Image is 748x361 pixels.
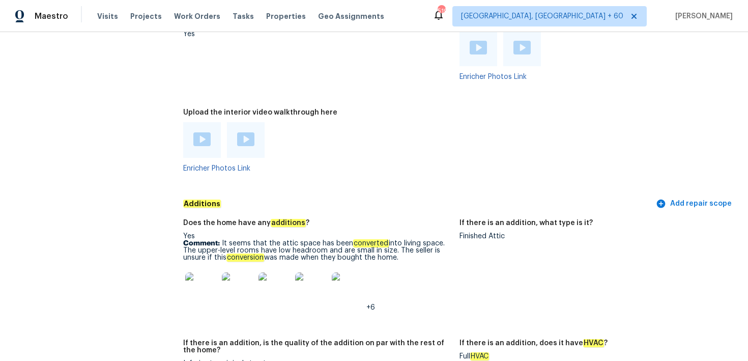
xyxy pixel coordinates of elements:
span: Tasks [233,13,254,20]
div: Finished Attic [459,233,728,240]
span: Maestro [35,11,68,21]
em: HVAC [470,352,489,360]
em: HVAC [583,339,604,347]
em: conversion [226,254,264,262]
span: Work Orders [174,11,220,21]
h5: Does the home have any ? [183,219,309,227]
button: Add repair scope [654,195,736,213]
span: Properties [266,11,306,21]
b: Comment: [183,240,220,247]
img: Play Video [513,41,531,54]
span: [PERSON_NAME] [671,11,733,21]
a: Play Video [193,132,211,148]
em: converted [353,239,389,247]
a: Enricher Photos Link [183,165,250,172]
span: Add repair scope [658,198,732,210]
span: Projects [130,11,162,21]
em: Additions [183,200,221,208]
img: Play Video [193,132,211,146]
h5: If there is an addition, what type is it? [459,219,593,227]
span: [GEOGRAPHIC_DATA], [GEOGRAPHIC_DATA] + 60 [461,11,623,21]
div: 519 [438,6,445,16]
div: Full [459,353,728,360]
a: Play Video [470,41,487,56]
img: Play Video [470,41,487,54]
p: It seems that the attic space has been into living space. The upper-level rooms have low headroom... [183,240,451,261]
div: Yes [183,31,451,38]
img: Play Video [237,132,254,146]
span: +6 [366,304,375,311]
a: Play Video [513,41,531,56]
h5: Upload the interior video walkthrough here [183,109,337,116]
em: additions [271,219,306,227]
div: Yes [183,233,451,311]
h5: If there is an addition, is the quality of the addition on par with the rest of the home? [183,340,451,354]
span: Visits [97,11,118,21]
span: Geo Assignments [318,11,384,21]
a: Play Video [237,132,254,148]
a: Enricher Photos Link [459,73,527,80]
h5: If there is an addition, does it have ? [459,340,608,347]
